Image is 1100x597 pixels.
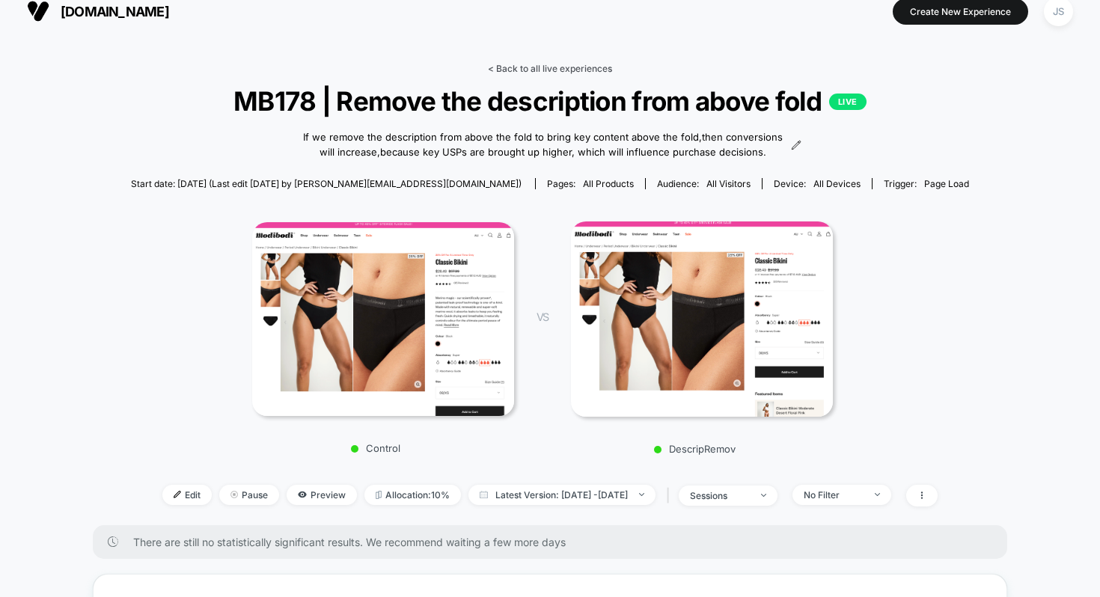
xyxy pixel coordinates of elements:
img: rebalance [376,491,382,499]
span: Start date: [DATE] (Last edit [DATE] by [PERSON_NAME][EMAIL_ADDRESS][DOMAIN_NAME]) [131,178,522,189]
p: DescripRemov [563,443,825,455]
img: end [761,494,766,497]
div: Audience: [657,178,751,189]
img: end [875,493,880,496]
span: [DOMAIN_NAME] [61,4,169,19]
p: Control [245,442,507,454]
span: all devices [813,178,861,189]
img: end [230,491,238,498]
div: No Filter [804,489,864,500]
img: end [639,493,644,496]
div: Pages: [547,178,634,189]
span: Latest Version: [DATE] - [DATE] [468,485,656,505]
span: | [663,485,679,506]
span: Page Load [924,178,969,189]
div: sessions [690,490,750,501]
span: Device: [762,178,872,189]
img: DescripRemov main [571,221,833,417]
img: Control main [252,222,514,415]
span: Preview [287,485,357,505]
a: < Back to all live experiences [488,63,612,74]
span: Allocation: 10% [364,485,461,505]
p: LIVE [829,94,867,110]
span: All Visitors [706,178,751,189]
span: VS [537,310,549,323]
span: Edit [162,485,212,505]
img: calendar [480,491,488,498]
span: MB178 | Remove the description from above fold [173,85,927,117]
img: edit [174,491,181,498]
div: Trigger: [884,178,969,189]
span: There are still no statistically significant results. We recommend waiting a few more days [133,536,977,548]
span: If we remove the description from above the fold to bring key content above the fold,then convers... [299,130,787,159]
span: Pause [219,485,279,505]
span: all products [583,178,634,189]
